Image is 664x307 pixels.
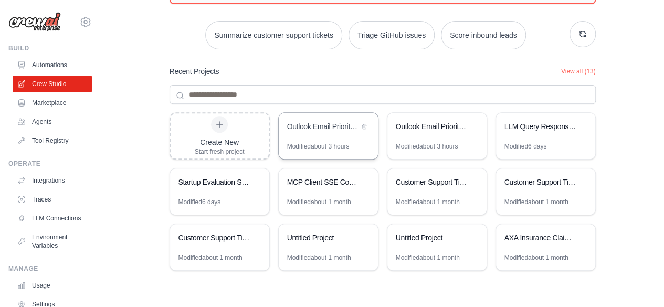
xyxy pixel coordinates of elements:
div: LLM Query Response System [504,121,576,132]
div: Manage [8,264,92,273]
div: Modified about 1 month [178,253,243,262]
a: Tool Registry [13,132,92,149]
div: MCP Client SSE Connector [287,177,359,187]
div: Untitled Project [396,232,468,243]
a: LLM Connections [13,210,92,227]
button: Summarize customer support tickets [205,21,342,49]
div: Startup Evaluation System - Fixed [178,177,250,187]
div: Customer Support Ticket Management System [396,177,468,187]
div: Customer Support Ticket Automation [178,232,250,243]
div: Widget de chat [612,257,664,307]
button: Get new suggestions [570,21,596,47]
button: Delete project [359,121,370,132]
div: Outlook Email Priority Assistant [287,121,359,132]
div: AXA Insurance Claims Processing [504,232,576,243]
a: Automations [13,57,92,73]
div: Untitled Project [287,232,359,243]
div: Operate [8,160,92,168]
a: Integrations [13,172,92,189]
div: Modified about 1 month [504,253,568,262]
img: Logo [8,12,61,32]
div: Modified about 1 month [287,198,351,206]
a: Usage [13,277,92,294]
a: Traces [13,191,92,208]
div: Modified about 1 month [396,253,460,262]
a: Marketplace [13,94,92,111]
button: Triage GitHub issues [349,21,435,49]
div: Build [8,44,92,52]
button: View all (13) [561,67,596,76]
h3: Recent Projects [170,66,219,77]
div: Modified about 1 month [504,198,568,206]
div: Modified about 1 month [396,198,460,206]
div: Outlook Email Priority Analyzer [396,121,468,132]
iframe: Chat Widget [612,257,664,307]
div: Create New [195,137,245,147]
div: Modified about 3 hours [287,142,350,151]
a: Environment Variables [13,229,92,254]
div: Modified 6 days [504,142,547,151]
div: Modified 6 days [178,198,221,206]
div: Modified about 1 month [287,253,351,262]
a: Crew Studio [13,76,92,92]
div: Customer Support Ticket Automation [504,177,576,187]
a: Agents [13,113,92,130]
div: Modified about 3 hours [396,142,458,151]
div: Start fresh project [195,147,245,156]
button: Score inbound leads [441,21,526,49]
